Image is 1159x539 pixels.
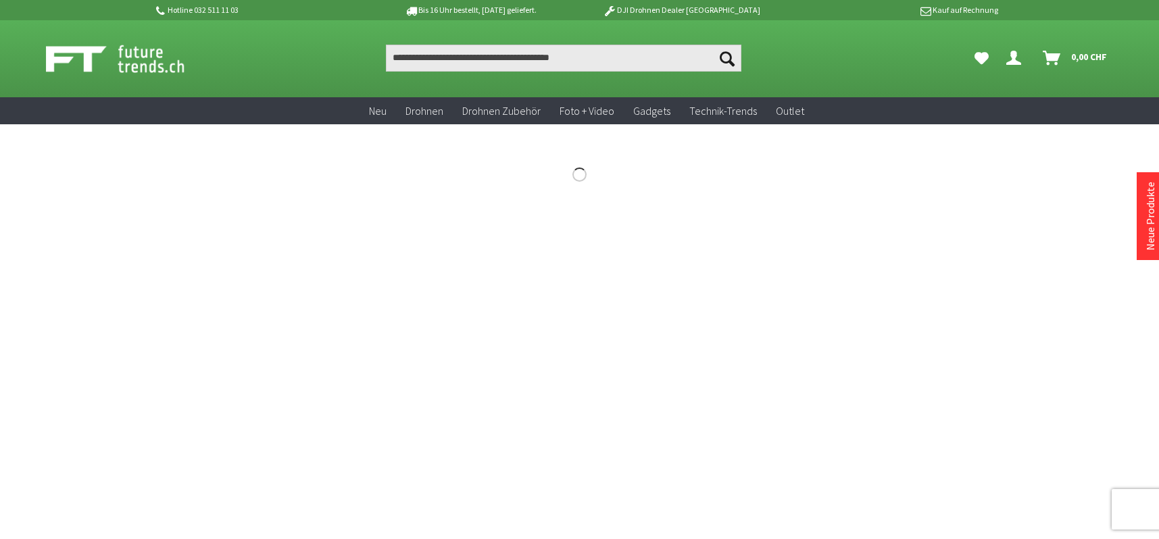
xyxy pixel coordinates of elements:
[1037,45,1114,72] a: Warenkorb
[560,104,614,118] span: Foto + Video
[624,97,680,125] a: Gadgets
[365,2,576,18] p: Bis 16 Uhr bestellt, [DATE] geliefert.
[713,45,741,72] button: Suchen
[46,42,214,76] img: Shop Futuretrends - zur Startseite wechseln
[550,97,624,125] a: Foto + Video
[680,97,766,125] a: Technik-Trends
[968,45,995,72] a: Meine Favoriten
[453,97,550,125] a: Drohnen Zubehör
[154,2,365,18] p: Hotline 032 511 11 03
[369,104,387,118] span: Neu
[405,104,443,118] span: Drohnen
[576,2,787,18] p: DJI Drohnen Dealer [GEOGRAPHIC_DATA]
[633,104,670,118] span: Gadgets
[776,104,804,118] span: Outlet
[787,2,998,18] p: Kauf auf Rechnung
[462,104,541,118] span: Drohnen Zubehör
[360,97,396,125] a: Neu
[386,45,741,72] input: Produkt, Marke, Kategorie, EAN, Artikelnummer…
[1071,46,1107,68] span: 0,00 CHF
[1001,45,1032,72] a: Dein Konto
[766,97,814,125] a: Outlet
[1143,182,1157,251] a: Neue Produkte
[396,97,453,125] a: Drohnen
[689,104,757,118] span: Technik-Trends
